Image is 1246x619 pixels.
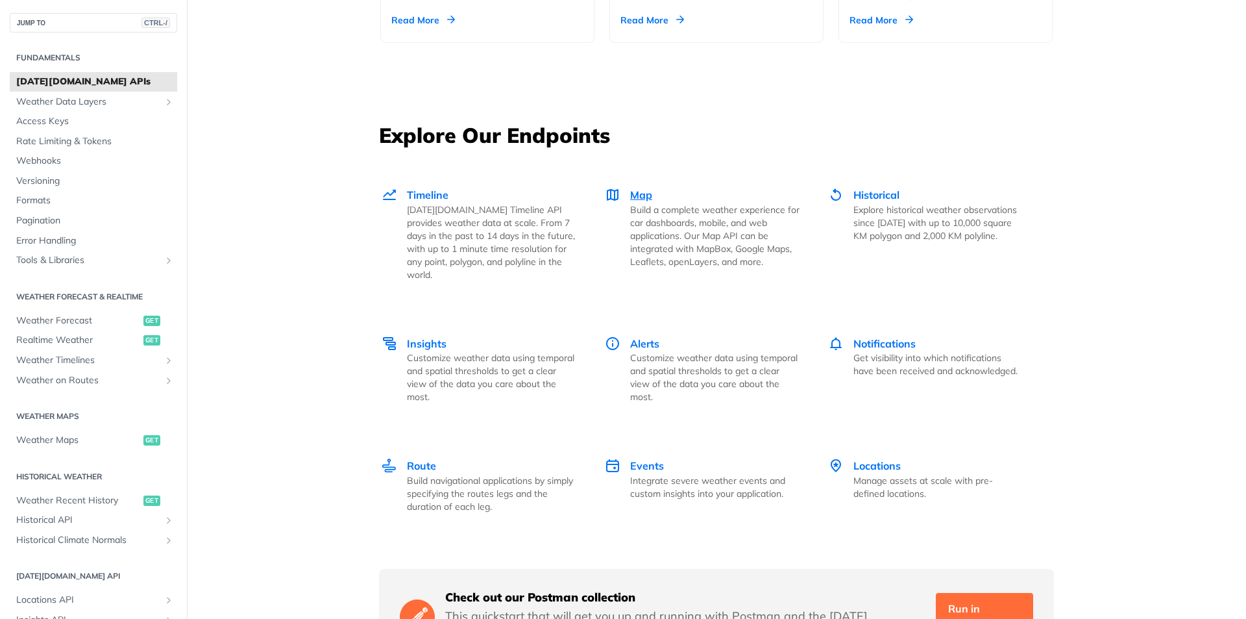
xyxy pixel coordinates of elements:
span: get [143,435,160,446]
img: Map [605,187,620,203]
span: Notifications [853,337,916,350]
p: Customize weather data using temporal and spatial thresholds to get a clear view of the data you ... [407,351,576,403]
a: Historical Historical Explore historical weather observations since [DATE] with up to 10,000 squa... [814,160,1037,309]
span: Historical API [16,514,160,527]
button: Show subpages for Historical Climate Normals [164,535,174,546]
img: Notifications [828,336,844,351]
span: Access Keys [16,115,174,128]
a: Realtime Weatherget [10,331,177,350]
a: Pagination [10,211,177,231]
span: Locations [853,459,901,472]
button: Show subpages for Weather Data Layers [164,97,174,107]
button: Show subpages for Historical API [164,515,174,525]
a: Weather on RoutesShow subpages for Weather on Routes [10,371,177,390]
span: CTRL-/ [141,18,170,28]
a: Weather TimelinesShow subpages for Weather Timelines [10,351,177,370]
span: Weather Maps [16,434,140,447]
span: Realtime Weather [16,334,140,347]
a: Weather Recent Historyget [10,491,177,511]
p: Build a complete weather experience for car dashboards, mobile, and web applications. Our Map API... [630,203,800,268]
img: Route [382,458,397,474]
p: Get visibility into which notifications have been received and acknowledged. [853,351,1023,377]
a: Map Map Build a complete weather experience for car dashboards, mobile, and web applications. Our... [591,160,814,309]
div: Read More [620,14,684,27]
button: Show subpages for Weather Timelines [164,355,174,366]
h2: Weather Maps [10,411,177,422]
img: Insights [382,336,397,351]
span: Weather Timelines [16,354,160,367]
span: Locations API [16,594,160,607]
a: Webhooks [10,151,177,171]
h2: Historical Weather [10,471,177,483]
a: Weather Forecastget [10,311,177,331]
h2: Fundamentals [10,52,177,64]
a: Timeline Timeline [DATE][DOMAIN_NAME] Timeline API provides weather data at scale. From 7 days in... [380,160,591,309]
span: Insights [407,337,446,350]
h3: Explore Our Endpoints [379,121,1054,149]
img: Locations [828,458,844,474]
h2: Weather Forecast & realtime [10,291,177,303]
a: Access Keys [10,112,177,131]
p: Customize weather data using temporal and spatial thresholds to get a clear view of the data you ... [630,351,800,403]
div: Read More [849,14,913,27]
span: Rate Limiting & Tokens [16,135,174,148]
a: Formats [10,191,177,210]
span: get [143,316,160,326]
span: Weather on Routes [16,374,160,387]
span: Webhooks [16,155,174,168]
span: Historical Climate Normals [16,534,160,547]
span: Alerts [630,337,659,350]
h5: Check out our Postman collection [445,590,925,605]
a: Versioning [10,171,177,191]
span: Pagination [16,214,174,227]
button: Show subpages for Tools & Libraries [164,255,174,266]
p: Manage assets at scale with pre-defined locations. [853,474,1023,500]
span: Weather Forecast [16,314,140,327]
a: Events Events Integrate severe weather events and custom insights into your application. [591,431,814,540]
h2: [DATE][DOMAIN_NAME] API [10,570,177,582]
span: Weather Data Layers [16,95,160,108]
a: Tools & LibrariesShow subpages for Tools & Libraries [10,251,177,270]
a: Locations APIShow subpages for Locations API [10,590,177,610]
button: Show subpages for Locations API [164,595,174,605]
p: [DATE][DOMAIN_NAME] Timeline API provides weather data at scale. From 7 days in the past to 14 da... [407,203,576,281]
a: Historical APIShow subpages for Historical API [10,511,177,530]
p: Explore historical weather observations since [DATE] with up to 10,000 square KM polygon and 2,00... [853,203,1023,242]
span: Versioning [16,175,174,188]
img: Alerts [605,336,620,351]
a: Weather Data LayersShow subpages for Weather Data Layers [10,92,177,112]
p: Integrate severe weather events and custom insights into your application. [630,474,800,500]
span: [DATE][DOMAIN_NAME] APIs [16,75,174,88]
img: Events [605,458,620,474]
img: Historical [828,187,844,203]
span: Formats [16,194,174,207]
a: Alerts Alerts Customize weather data using temporal and spatial thresholds to get a clear view of... [591,309,814,431]
a: Locations Locations Manage assets at scale with pre-defined locations. [814,431,1037,540]
div: Read More [391,14,455,27]
span: Map [630,188,652,201]
span: Weather Recent History [16,494,140,507]
a: Rate Limiting & Tokens [10,132,177,151]
span: Events [630,459,664,472]
span: Tools & Libraries [16,254,160,267]
button: Show subpages for Weather on Routes [164,375,174,386]
a: Weather Mapsget [10,431,177,450]
span: get [143,335,160,346]
a: Insights Insights Customize weather data using temporal and spatial thresholds to get a clear vie... [380,309,591,431]
span: Error Handling [16,234,174,247]
p: Build navigational applications by simply specifying the routes legs and the duration of each leg. [407,474,576,513]
a: [DATE][DOMAIN_NAME] APIs [10,72,177,92]
a: Route Route Build navigational applications by simply specifying the routes legs and the duration... [380,431,591,540]
a: Historical Climate NormalsShow subpages for Historical Climate Normals [10,531,177,550]
button: JUMP TOCTRL-/ [10,13,177,32]
span: Historical [853,188,899,201]
span: get [143,496,160,506]
span: Timeline [407,188,448,201]
a: Error Handling [10,231,177,251]
span: Route [407,459,436,472]
a: Notifications Notifications Get visibility into which notifications have been received and acknow... [814,309,1037,431]
img: Timeline [382,187,397,203]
